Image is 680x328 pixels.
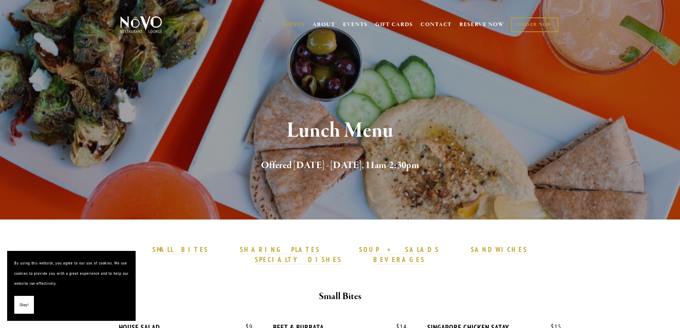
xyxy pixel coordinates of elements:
strong: Small Bites [319,290,361,303]
a: MENUS [283,21,305,28]
p: By using this website, you agree to our use of cookies. We use cookies to provide you with a grea... [14,258,129,289]
a: EVENTS [343,21,368,28]
a: SMALL BITES [152,245,208,254]
strong: SHARING PLATES [240,245,320,254]
a: SPECIALTY DISHES [255,255,342,264]
a: SANDWICHES [471,245,528,254]
strong: SMALL BITES [152,245,208,254]
strong: SANDWICHES [471,245,528,254]
h2: Offered [DATE] - [DATE], 11am-2:30pm [132,158,548,173]
a: BEVERAGES [373,255,425,264]
a: SHARING PLATES [240,245,320,254]
a: GIFT CARDS [375,18,413,31]
strong: SOUP + SALADS [359,245,439,254]
h1: Lunch Menu [132,119,548,142]
img: Novo Restaurant &amp; Lounge [119,16,163,34]
a: SOUP + SALADS [359,245,439,254]
a: ABOUT [312,21,336,28]
strong: SPECIALTY DISHES [255,255,342,264]
button: Okay! [14,296,34,314]
span: Okay! [20,300,29,310]
strong: BEVERAGES [373,255,425,264]
a: ORDER NOW [511,17,558,32]
a: RESERVE NOW [459,18,504,31]
a: CONTACT [420,18,452,31]
section: Cookie banner [7,251,136,321]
